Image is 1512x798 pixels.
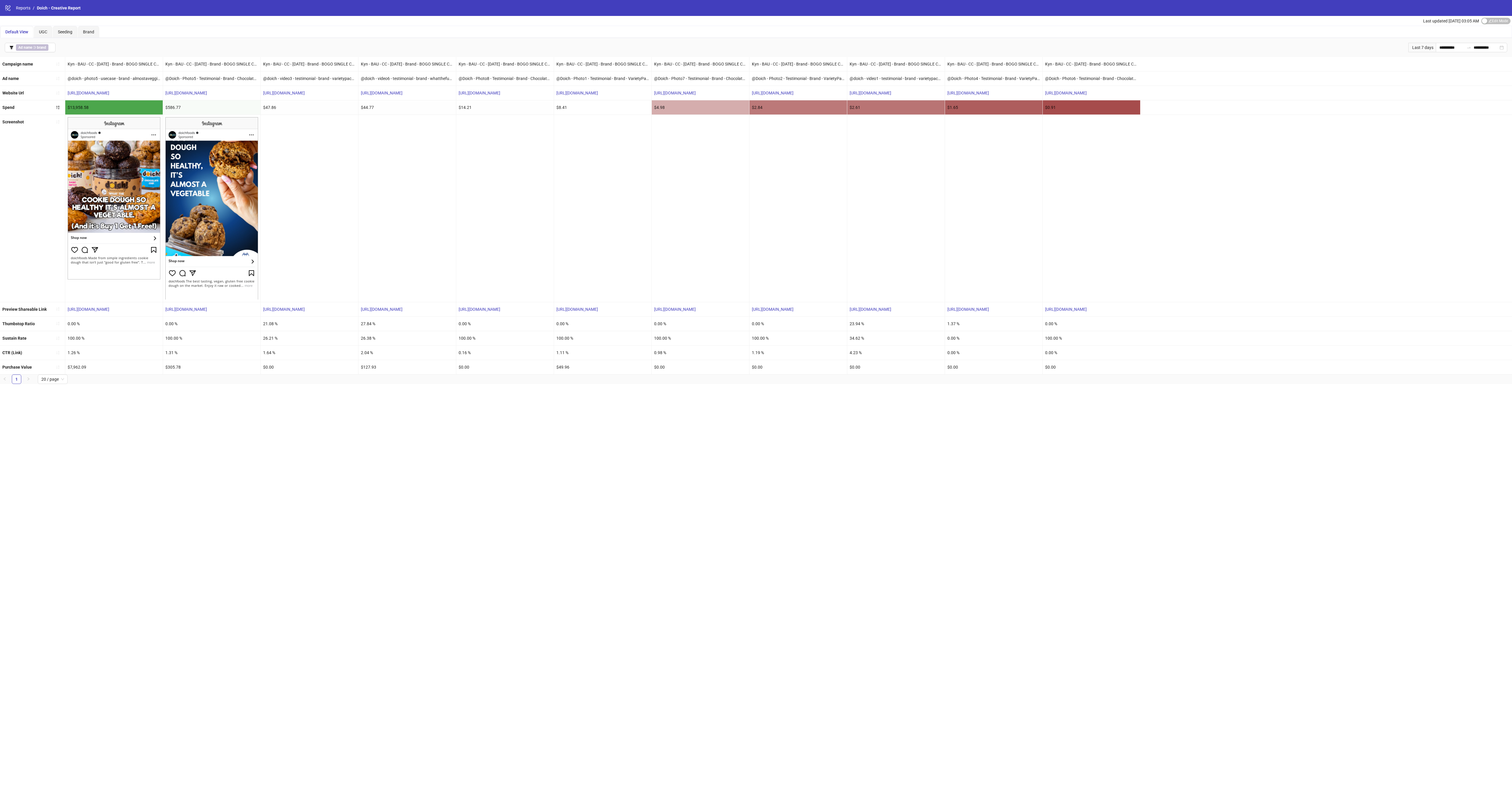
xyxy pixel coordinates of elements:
[456,71,554,86] div: @Doich - Photo8 - Testimonial - Brand - ChocolateChip - PDP - Copy
[847,317,945,331] div: 23.94 %
[41,375,64,384] span: 20 / page
[2,307,47,312] b: Preview Shareable Link
[163,71,260,86] div: @Doich - Photo5 - Testimonial - Brand - ChocolateChip - PDP - Copy
[18,45,32,50] b: Ad name
[56,120,60,124] span: sort-ascending
[261,360,358,374] div: $0.00
[65,317,163,331] div: 0.00 %
[652,346,749,360] div: 0.98 %
[652,360,749,374] div: $0.00
[652,57,749,71] div: Kyn - BAU - CC - [DATE] - Brand - BOGO SINGLE Campaign - Relaunch - Copy
[750,71,847,86] div: @Doich - Photo2 - Testimonial - Brand - VarietyPack - PDP - Copy
[554,346,651,360] div: 1.11 %
[65,331,163,345] div: 100.00 %
[554,331,651,345] div: 100.00 %
[39,30,47,34] span: UGC
[945,360,1042,374] div: $0.00
[68,91,109,95] a: [URL][DOMAIN_NAME]
[2,105,14,110] b: Spend
[847,100,945,115] div: $2.61
[945,331,1042,345] div: 0.00 %
[1043,71,1140,86] div: @Doich - Photo6 - Testimonial - Brand - ChocolateChip - PDP - Copy
[163,317,260,331] div: 0.00 %
[24,375,33,384] button: right
[165,91,207,95] a: [URL][DOMAIN_NAME]
[65,100,163,115] div: $13,958.58
[33,5,35,11] li: /
[359,346,456,360] div: 2.04 %
[2,76,19,81] b: Ad name
[2,350,22,355] b: CTR (Link)
[27,377,30,381] span: right
[847,360,945,374] div: $0.00
[56,105,60,109] span: sort-descending
[556,307,598,312] a: [URL][DOMAIN_NAME]
[456,100,554,115] div: $14.21
[68,307,109,312] a: [URL][DOMAIN_NAME]
[24,375,33,384] li: Next Page
[2,336,27,341] b: Sustain Rate
[750,331,847,345] div: 100.00 %
[2,321,35,326] b: Thumbstop Ratio
[261,71,358,86] div: @doich - video3 - testimonial - brand - varietypack - PDP - Copy
[56,351,60,355] span: sort-ascending
[261,100,358,115] div: $47.86
[459,91,500,95] a: [URL][DOMAIN_NAME]
[1043,317,1140,331] div: 0.00 %
[361,91,403,95] a: [URL][DOMAIN_NAME]
[554,100,651,115] div: $8.41
[2,120,24,124] b: Screenshot
[945,57,1042,71] div: Kyn - BAU - CC - [DATE] - Brand - BOGO SINGLE Campaign - Relaunch - Copy
[750,317,847,331] div: 0.00 %
[1045,307,1087,312] a: [URL][DOMAIN_NAME]
[12,375,21,384] a: 1
[261,57,358,71] div: Kyn - BAU - CC - [DATE] - Brand - BOGO SINGLE Campaign - Relaunch - Copy
[15,5,32,11] a: Reports
[37,45,46,50] b: brand
[12,375,21,384] li: 1
[850,307,891,312] a: [URL][DOMAIN_NAME]
[654,91,696,95] a: [URL][DOMAIN_NAME]
[65,360,163,374] div: $7,962.09
[554,360,651,374] div: $49.96
[163,57,260,71] div: Kyn - BAU - CC - [DATE] - Brand - BOGO SINGLE Campaign - Relaunch - Copy
[456,360,554,374] div: $0.00
[16,44,48,51] span: ∋
[56,321,60,326] span: sort-ascending
[752,307,794,312] a: [URL][DOMAIN_NAME]
[456,331,554,345] div: 100.00 %
[654,307,696,312] a: [URL][DOMAIN_NAME]
[1043,360,1140,374] div: $0.00
[263,307,305,312] a: [URL][DOMAIN_NAME]
[37,6,81,10] span: Doich - Creative Report
[68,117,160,279] img: Screenshot 120223086831850297
[750,346,847,360] div: 1.19 %
[847,346,945,360] div: 4.23 %
[56,62,60,66] span: sort-ascending
[359,71,456,86] div: @doich - video6 - testimonial - brand - whatthefudge - PDP - Copy
[847,71,945,86] div: @doich - video1 - testimonial - brand - varietypack - PDP - Copy
[261,331,358,345] div: 26.21 %
[1423,19,1479,23] span: Last updated [DATE] 03:05 AM
[163,360,260,374] div: $305.78
[58,30,72,34] span: Seeding
[652,317,749,331] div: 0.00 %
[359,317,456,331] div: 27.84 %
[945,317,1042,331] div: 1.37 %
[359,57,456,71] div: Kyn - BAU - CC - [DATE] - Brand - BOGO SINGLE Campaign - Relaunch - Copy
[945,71,1042,86] div: @Doich - Photo4 - Testimonial - Brand - VarietyPack - PDP - Copy
[554,71,651,86] div: @Doich - Photo1 - Testimonial - Brand - VarietyPack - PDP - Copy
[945,346,1042,360] div: 0.00 %
[456,346,554,360] div: 0.16 %
[554,57,651,71] div: Kyn - BAU - CC - [DATE] - Brand - BOGO SINGLE Campaign - Relaunch - Copy
[263,91,305,95] a: [URL][DOMAIN_NAME]
[1467,45,1471,50] span: swap-right
[56,76,60,81] span: sort-ascending
[1043,331,1140,345] div: 100.00 %
[750,360,847,374] div: $0.00
[56,336,60,340] span: sort-ascending
[459,307,500,312] a: [URL][DOMAIN_NAME]
[9,45,14,50] span: filter
[359,100,456,115] div: $44.77
[2,91,24,95] b: Website Url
